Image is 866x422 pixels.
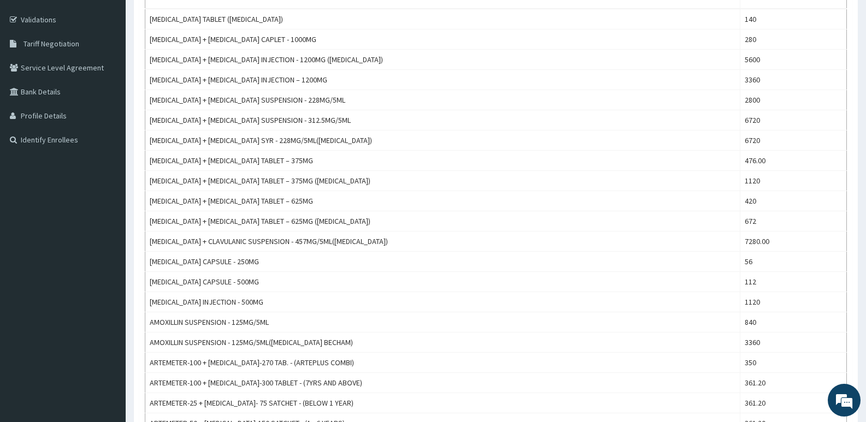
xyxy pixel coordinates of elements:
[740,110,847,130] td: 6720
[740,211,847,231] td: 672
[740,130,847,151] td: 6720
[63,138,151,248] span: We're online!
[740,90,847,110] td: 2800
[740,151,847,171] td: 476.00
[145,171,740,191] td: [MEDICAL_DATA] + [MEDICAL_DATA] TABLET – 375MG ([MEDICAL_DATA])
[145,332,740,353] td: AMOXILLIN SUSPENSION - 125MG/5ML([MEDICAL_DATA] BECHAM)
[145,70,740,90] td: [MEDICAL_DATA] + [MEDICAL_DATA] INJECTION – 1200MG
[145,110,740,130] td: [MEDICAL_DATA] + [MEDICAL_DATA] SUSPENSION - 312.5MG/5ML
[20,55,44,82] img: d_794563401_company_1708531726252_794563401
[740,292,847,312] td: 1120
[5,298,208,336] textarea: Type your message and hit 'Enter'
[145,353,740,373] td: ARTEMETER-100 + [MEDICAL_DATA]-270 TAB. - (ARTEPLUS COMBI)
[145,151,740,171] td: [MEDICAL_DATA] + [MEDICAL_DATA] TABLET – 375MG
[145,191,740,211] td: [MEDICAL_DATA] + [MEDICAL_DATA] TABLET – 625MG
[145,130,740,151] td: [MEDICAL_DATA] + [MEDICAL_DATA] SYR - 228MG/5ML([MEDICAL_DATA])
[145,373,740,393] td: ARTEMETER-100 + [MEDICAL_DATA]-300 TABLET - (7YRS AND ABOVE)
[740,191,847,211] td: 420
[145,231,740,252] td: [MEDICAL_DATA] + CLAVULANIC SUSPENSION - 457MG/5ML([MEDICAL_DATA])
[145,9,740,29] td: [MEDICAL_DATA] TABLET ([MEDICAL_DATA])
[740,171,847,191] td: 1120
[145,292,740,312] td: [MEDICAL_DATA] INJECTION - 500MG
[740,252,847,272] td: 56
[23,39,79,49] span: Tariff Negotiation
[145,393,740,413] td: ARTEMETER-25 + [MEDICAL_DATA]- 75 SATCHET - (BELOW 1 YEAR)
[145,312,740,332] td: AMOXILLIN SUSPENSION - 125MG/5ML
[57,61,184,75] div: Chat with us now
[740,332,847,353] td: 3360
[145,211,740,231] td: [MEDICAL_DATA] + [MEDICAL_DATA] TABLET – 625MG ([MEDICAL_DATA])
[740,231,847,252] td: 7280.00
[145,90,740,110] td: [MEDICAL_DATA] + [MEDICAL_DATA] SUSPENSION - 228MG/5ML
[179,5,205,32] div: Minimize live chat window
[145,252,740,272] td: [MEDICAL_DATA] CAPSULE - 250MG
[740,373,847,393] td: 361.20
[740,70,847,90] td: 3360
[145,29,740,50] td: [MEDICAL_DATA] + [MEDICAL_DATA] CAPLET - 1000MG
[740,9,847,29] td: 140
[740,29,847,50] td: 280
[145,272,740,292] td: [MEDICAL_DATA] CAPSULE - 500MG
[145,50,740,70] td: [MEDICAL_DATA] + [MEDICAL_DATA] INJECTION - 1200MG ([MEDICAL_DATA])
[740,353,847,373] td: 350
[740,272,847,292] td: 112
[740,50,847,70] td: 5600
[740,393,847,413] td: 361.20
[740,312,847,332] td: 840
